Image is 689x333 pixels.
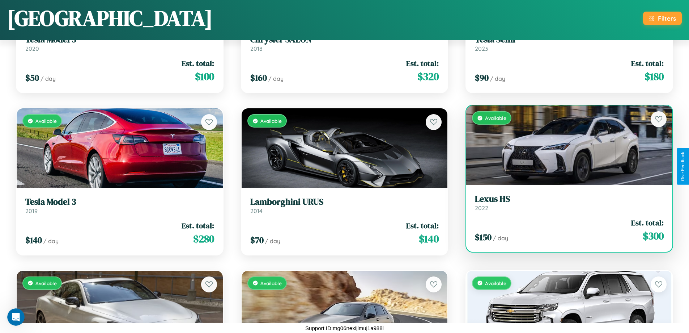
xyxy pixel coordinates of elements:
[35,280,57,286] span: Available
[406,220,439,231] span: Est. total:
[631,58,664,68] span: Est. total:
[658,14,676,22] div: Filters
[680,152,685,181] div: Give Feedback
[193,232,214,246] span: $ 280
[265,237,280,245] span: / day
[250,197,439,207] h3: Lamborghini URUS
[475,194,664,204] h3: Lexus HS
[643,229,664,243] span: $ 300
[25,34,214,52] a: Tesla Model 32020
[305,323,384,333] p: Support ID: mg06nexijlmuj1a988l
[643,12,682,25] button: Filters
[250,45,263,52] span: 2018
[475,204,488,212] span: 2022
[475,72,489,84] span: $ 90
[475,231,492,243] span: $ 150
[25,197,214,215] a: Tesla Model 32019
[490,75,505,82] span: / day
[35,118,57,124] span: Available
[25,45,39,52] span: 2020
[406,58,439,68] span: Est. total:
[43,237,59,245] span: / day
[41,75,56,82] span: / day
[475,45,488,52] span: 2023
[25,72,39,84] span: $ 50
[25,234,42,246] span: $ 140
[182,58,214,68] span: Est. total:
[7,308,25,326] iframe: Intercom live chat
[631,217,664,228] span: Est. total:
[250,207,263,215] span: 2014
[250,72,267,84] span: $ 160
[25,207,38,215] span: 2019
[195,69,214,84] span: $ 100
[475,194,664,212] a: Lexus HS2022
[475,34,664,52] a: Tesla Semi2023
[7,3,213,33] h1: [GEOGRAPHIC_DATA]
[250,34,439,52] a: Chrysler SALON2018
[268,75,284,82] span: / day
[485,115,506,121] span: Available
[25,197,214,207] h3: Tesla Model 3
[260,118,282,124] span: Available
[493,234,508,242] span: / day
[419,232,439,246] span: $ 140
[250,234,264,246] span: $ 70
[250,197,439,215] a: Lamborghini URUS2014
[485,280,506,286] span: Available
[182,220,214,231] span: Est. total:
[260,280,282,286] span: Available
[417,69,439,84] span: $ 320
[645,69,664,84] span: $ 180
